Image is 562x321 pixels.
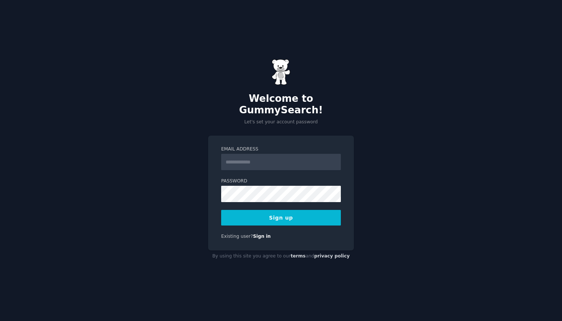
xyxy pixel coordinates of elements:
label: Password [221,178,341,185]
label: Email Address [221,146,341,153]
a: privacy policy [314,253,350,259]
h2: Welcome to GummySearch! [208,93,354,116]
div: By using this site you agree to our and [208,250,354,262]
button: Sign up [221,210,341,226]
a: Sign in [253,234,271,239]
span: Existing user? [221,234,253,239]
img: Gummy Bear [272,59,290,85]
a: terms [291,253,306,259]
p: Let's set your account password [208,119,354,126]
